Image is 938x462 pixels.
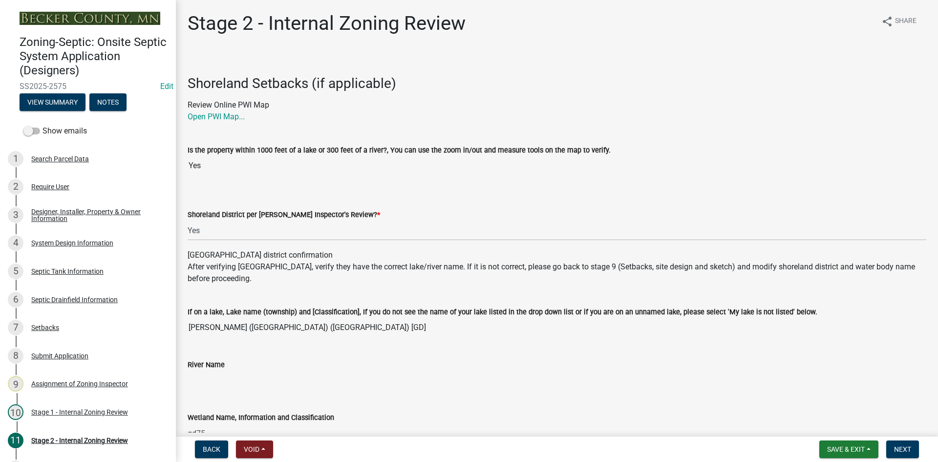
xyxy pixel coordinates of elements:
[886,440,919,458] button: Next
[89,99,127,107] wm-modal-confirm: Notes
[188,261,926,285] div: After verifying [GEOGRAPHIC_DATA], verify they have the correct lake/river name. If it is not cor...
[31,409,128,416] div: Stage 1 - Internal Zoning Review
[188,12,466,35] h1: Stage 2 - Internal Zoning Review
[31,208,160,222] div: Designer, Installer, Property & Owner Information
[188,415,334,421] label: Wetland Name, Information and Classification
[89,93,127,111] button: Notes
[188,112,245,121] a: Open PWI Map...
[20,93,85,111] button: View Summary
[8,433,23,448] div: 11
[8,179,23,195] div: 2
[188,212,380,219] label: Shoreland District per [PERSON_NAME] Inspector's Review?
[894,445,911,453] span: Next
[8,376,23,392] div: 9
[20,12,160,25] img: Becker County, Minnesota
[8,207,23,223] div: 3
[31,183,69,190] div: Require User
[31,352,88,359] div: Submit Application
[31,268,104,275] div: Septic Tank Information
[20,35,168,77] h4: Zoning-Septic: Onsite Septic System Application (Designers)
[8,320,23,335] div: 7
[874,12,924,31] button: shareShare
[31,437,128,444] div: Stage 2 - Internal Zoning Review
[8,292,23,308] div: 6
[188,147,611,154] label: Is the property within 1000 feet of a lake or 300 feet of a river?, You can use the zoom in/out a...
[31,240,113,246] div: System Design Information
[244,445,259,453] span: Void
[895,16,917,27] span: Share
[31,296,118,303] div: Septic Drainfield Information
[195,440,228,458] button: Back
[20,82,156,91] span: SS2025-2575
[31,380,128,387] div: Assignment of Zoning Inspector
[8,264,23,279] div: 5
[188,75,926,92] h3: Shoreland Setbacks (if applicable)
[31,155,89,162] div: Search Parcel Data
[188,362,225,369] label: River Name
[188,309,817,316] label: If on a lake, Lake name (township) and [Classification], If you do not see the name of your lake ...
[236,440,273,458] button: Void
[160,82,173,91] wm-modal-confirm: Edit Application Number
[188,99,926,123] p: Review Online PWI Map
[23,125,87,137] label: Show emails
[8,235,23,251] div: 4
[160,82,173,91] a: Edit
[203,445,220,453] span: Back
[881,16,893,27] i: share
[827,445,865,453] span: Save & Exit
[20,99,85,107] wm-modal-confirm: Summary
[8,151,23,167] div: 1
[8,348,23,364] div: 8
[188,250,333,260] span: [GEOGRAPHIC_DATA] district confirmation
[8,404,23,420] div: 10
[31,324,59,331] div: Setbacks
[819,440,878,458] button: Save & Exit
